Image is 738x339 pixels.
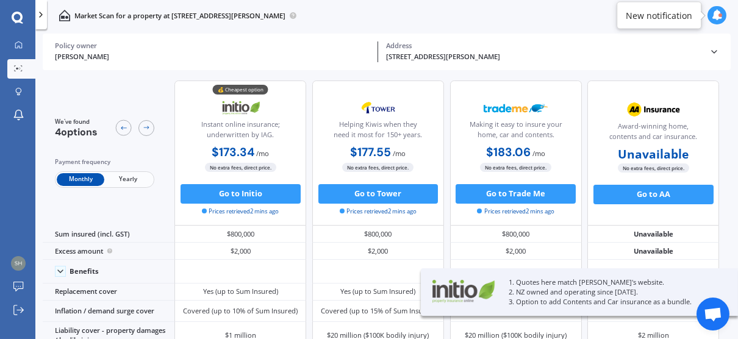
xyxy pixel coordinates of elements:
[57,173,104,186] span: Monthly
[477,207,554,216] span: Prices retrieved 2 mins ago
[618,163,689,173] span: No extra fees, direct price.
[587,243,719,260] div: Unavailable
[205,163,276,172] span: No extra fees, direct price.
[340,287,415,296] div: Yes (up to Sum Insured)
[626,9,692,21] div: New notification
[43,301,174,322] div: Inflation / demand surge cover
[209,96,273,120] img: Initio.webp
[458,120,573,144] div: Making it easy to insure your home, car and contents.
[183,306,298,316] div: Covered (up to 10% of Sum Insured)
[596,121,711,146] div: Award-winning home, contents and car insurance.
[618,149,689,159] b: Unavailable
[55,157,154,167] div: Payment frequency
[55,41,370,50] div: Policy owner
[183,120,298,144] div: Instant online insurance; underwritten by IAG.
[43,226,174,243] div: Sum insured (incl. GST)
[342,163,414,172] span: No extra fees, direct price.
[318,184,439,204] button: Go to Tower
[174,226,306,243] div: $800,000
[350,145,391,160] b: $177.55
[74,11,285,21] p: Market Scan for a property at [STREET_ADDRESS][PERSON_NAME]
[509,287,714,297] p: 2. NZ owned and operating since [DATE].
[386,41,701,50] div: Address
[312,243,444,260] div: $2,000
[321,306,435,316] div: Covered (up to 15% of Sum Insured)
[386,52,701,62] div: [STREET_ADDRESS][PERSON_NAME]
[321,120,435,144] div: Helping Kiwis when they need it most for 150+ years.
[486,145,531,160] b: $183.06
[532,149,545,158] span: / mo
[480,163,551,172] span: No extra fees, direct price.
[621,98,686,122] img: AA.webp
[59,10,70,21] img: home-and-contents.b802091223b8502ef2dd.svg
[484,96,548,120] img: Trademe.webp
[256,149,269,158] span: / mo
[456,184,576,204] button: Go to Trade Me
[202,207,279,216] span: Prices retrieved 2 mins ago
[587,226,719,243] div: Unavailable
[450,226,582,243] div: $800,000
[43,284,174,301] div: Replacement cover
[450,243,582,260] div: $2,000
[340,207,417,216] span: Prices retrieved 2 mins ago
[55,118,98,126] span: We've found
[312,226,444,243] div: $800,000
[43,243,174,260] div: Excess amount
[11,256,26,271] img: 901f700d76bf60be5b622b77bf79272c
[213,85,268,95] div: 💰 Cheapest option
[429,276,497,305] img: Initio.webp
[393,149,406,158] span: / mo
[55,126,98,138] span: 4 options
[346,96,410,120] img: Tower.webp
[181,184,301,204] button: Go to Initio
[593,185,714,204] button: Go to AA
[70,267,99,276] div: Benefits
[697,298,729,330] a: Open chat
[203,287,278,296] div: Yes (up to Sum Insured)
[104,173,152,186] span: Yearly
[55,52,370,62] div: [PERSON_NAME]
[509,297,714,307] p: 3. Option to add Contents and Car insurance as a bundle.
[509,277,714,287] p: 1. Quotes here match [PERSON_NAME]'s website.
[212,145,254,160] b: $173.34
[174,243,306,260] div: $2,000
